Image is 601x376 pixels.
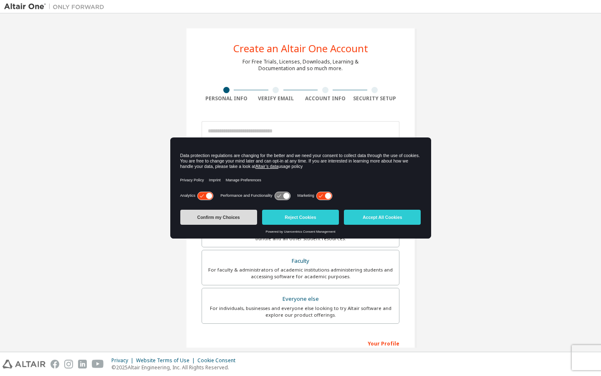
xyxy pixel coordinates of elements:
[202,336,399,350] div: Your Profile
[92,360,104,368] img: youtube.svg
[350,95,400,102] div: Security Setup
[242,58,359,72] div: For Free Trials, Licenses, Downloads, Learning & Documentation and so much more.
[207,267,394,280] div: For faculty & administrators of academic institutions administering students and accessing softwa...
[207,293,394,305] div: Everyone else
[3,360,45,368] img: altair_logo.svg
[207,305,394,318] div: For individuals, businesses and everyone else looking to try Altair software and explore our prod...
[202,95,251,102] div: Personal Info
[136,357,197,364] div: Website Terms of Use
[207,255,394,267] div: Faculty
[300,95,350,102] div: Account Info
[233,43,368,53] div: Create an Altair One Account
[111,364,240,371] p: © 2025 Altair Engineering, Inc. All Rights Reserved.
[78,360,87,368] img: linkedin.svg
[197,357,240,364] div: Cookie Consent
[51,360,59,368] img: facebook.svg
[111,357,136,364] div: Privacy
[64,360,73,368] img: instagram.svg
[251,95,301,102] div: Verify Email
[4,3,109,11] img: Altair One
